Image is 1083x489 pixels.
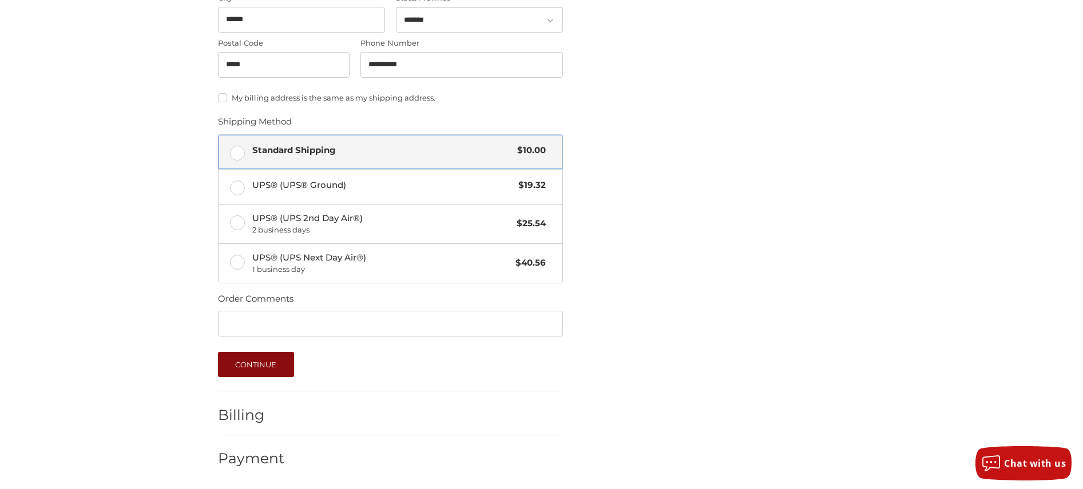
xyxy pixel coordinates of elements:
span: Standard Shipping [252,144,512,157]
span: $19.32 [513,179,546,192]
span: UPS® (UPS 2nd Day Air®) [252,212,511,236]
span: $10.00 [511,144,546,157]
label: Postal Code [218,38,350,49]
span: UPS® (UPS Next Day Air®) [252,251,510,275]
button: Chat with us [975,446,1072,480]
button: Continue [218,352,294,377]
h2: Payment [218,450,285,467]
span: $25.54 [511,217,546,230]
span: $40.56 [510,256,546,270]
span: 1 business day [252,264,510,275]
legend: Order Comments [218,292,293,311]
span: 2 business days [252,225,511,236]
span: Chat with us [1004,457,1066,470]
label: My billing address is the same as my shipping address. [218,93,563,102]
label: Phone Number [360,38,563,49]
span: UPS® (UPS® Ground) [252,179,513,192]
h2: Billing [218,406,285,424]
legend: Shipping Method [218,115,292,134]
